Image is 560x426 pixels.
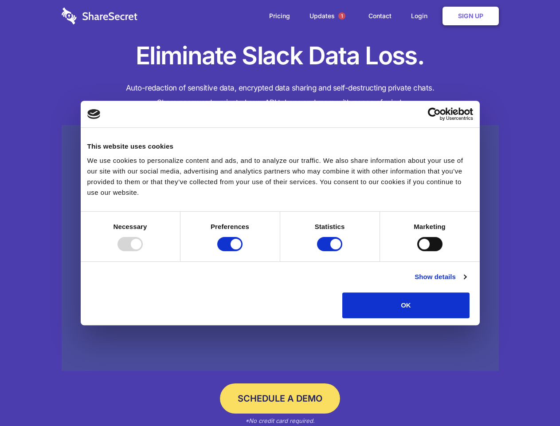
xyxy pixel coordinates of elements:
a: Contact [360,2,400,30]
a: Show details [415,272,466,282]
button: OK [342,292,470,318]
strong: Statistics [315,223,345,230]
div: This website uses cookies [87,141,473,152]
img: logo-wordmark-white-trans-d4663122ce5f474addd5e946df7df03e33cb6a1c49d2221995e7729f52c070b2.svg [62,8,137,24]
a: Pricing [260,2,299,30]
a: Schedule a Demo [220,383,340,414]
a: Usercentrics Cookiebot - opens in a new window [396,107,473,121]
a: Sign Up [443,7,499,25]
strong: Marketing [414,223,446,230]
strong: Preferences [211,223,249,230]
a: Wistia video thumbnail [62,125,499,371]
a: Login [402,2,441,30]
h1: Eliminate Slack Data Loss. [62,40,499,72]
strong: Necessary [114,223,147,230]
span: 1 [338,12,345,20]
h4: Auto-redaction of sensitive data, encrypted data sharing and self-destructing private chats. Shar... [62,81,499,110]
em: *No credit card required. [245,417,315,424]
img: logo [87,109,101,119]
div: We use cookies to personalize content and ads, and to analyze our traffic. We also share informat... [87,155,473,198]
